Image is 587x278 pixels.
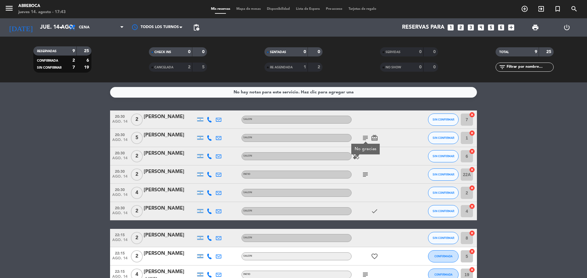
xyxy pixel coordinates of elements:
strong: 2 [188,65,190,69]
button: SIN CONFIRMAR [428,205,459,217]
span: Tarjetas de regalo [345,7,379,11]
span: ago. 14 [112,256,127,263]
span: PATIO [243,173,250,175]
span: SIN CONFIRMAR [433,136,454,139]
i: filter_list [499,63,506,71]
span: SIN CONFIRMAR [433,209,454,213]
i: looks_one [447,23,455,31]
i: subject [362,134,369,142]
span: CHECK INS [154,51,171,54]
span: ago. 14 [112,138,127,145]
span: 22:15 [112,268,127,275]
span: SALON [243,136,252,139]
span: 20:30 [112,204,127,211]
i: cancel [469,185,475,191]
span: 20:30 [112,168,127,175]
strong: 0 [318,50,321,54]
span: Cena [79,25,90,30]
i: turned_in_not [554,5,561,13]
i: cancel [469,267,475,273]
span: SIN CONFIRMAR [433,236,454,240]
strong: 5 [202,65,206,69]
div: [PERSON_NAME] [144,131,196,139]
strong: 2 [72,58,75,63]
i: [DATE] [5,21,37,34]
span: 22:15 [112,249,127,256]
span: SALON [243,155,252,157]
span: 20:30 [112,131,127,138]
strong: 1 [304,65,306,69]
span: ago. 14 [112,211,127,218]
i: cancel [469,230,475,236]
span: SIN CONFIRMAR [433,154,454,158]
span: print [532,24,539,31]
span: 2 [131,168,143,181]
i: looks_5 [487,23,495,31]
div: LOG OUT [551,18,582,37]
strong: 19 [84,65,90,70]
span: CONFIRMADA [434,273,452,276]
i: menu [5,4,14,13]
div: [PERSON_NAME] [144,250,196,258]
span: 22:15 [112,231,127,238]
i: cancel [469,112,475,118]
div: jueves 14. agosto - 17:43 [18,9,66,15]
i: search [570,5,578,13]
button: SIN CONFIRMAR [428,232,459,244]
span: ago. 14 [112,175,127,182]
span: CONFIRMADA [434,255,452,258]
strong: 7 [72,65,75,70]
div: [PERSON_NAME] [144,186,196,194]
strong: 0 [304,50,306,54]
span: ago. 14 [112,238,127,245]
span: Mapa de mesas [233,7,264,11]
span: 2 [131,114,143,126]
i: subject [362,171,369,178]
span: 20:30 [112,186,127,193]
button: SIN CONFIRMAR [428,132,459,144]
strong: 6 [87,58,90,63]
span: SERVIDAS [386,51,401,54]
button: SIN CONFIRMAR [428,114,459,126]
span: Pre-acceso [323,7,345,11]
strong: 0 [419,50,422,54]
span: 20:30 [112,149,127,156]
span: 2 [131,205,143,217]
span: SENTADAS [270,51,286,54]
button: SIN CONFIRMAR [428,150,459,162]
span: SIN CONFIRMAR [433,118,454,121]
span: ago. 14 [112,156,127,163]
span: SALON [243,236,252,239]
div: [PERSON_NAME] [144,168,196,176]
span: SIN CONFIRMAR [433,191,454,194]
span: SALON [243,255,252,257]
div: [PERSON_NAME] [144,113,196,121]
div: ABREBOCA [18,3,66,9]
button: menu [5,4,14,15]
strong: 25 [84,49,90,53]
strong: 2 [318,65,321,69]
i: cancel [469,248,475,255]
i: favorite_border [371,253,378,260]
i: cancel [469,130,475,136]
strong: 0 [433,65,437,69]
i: cancel [469,203,475,209]
span: SALON [243,118,252,121]
i: looks_two [457,23,465,31]
div: No gracias [355,146,377,152]
i: card_giftcard [371,134,378,142]
i: looks_6 [497,23,505,31]
span: CONFIRMADA [37,59,58,62]
span: 2 [131,232,143,244]
i: looks_4 [477,23,485,31]
button: SIN CONFIRMAR [428,187,459,199]
i: arrow_drop_down [57,24,64,31]
span: ago. 14 [112,193,127,200]
strong: 9 [72,49,75,53]
strong: 9 [535,50,537,54]
div: [PERSON_NAME] [144,231,196,239]
button: CONFIRMADA [428,250,459,262]
span: 5 [131,132,143,144]
span: TOTAL [499,51,509,54]
span: NO SHOW [386,66,401,69]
